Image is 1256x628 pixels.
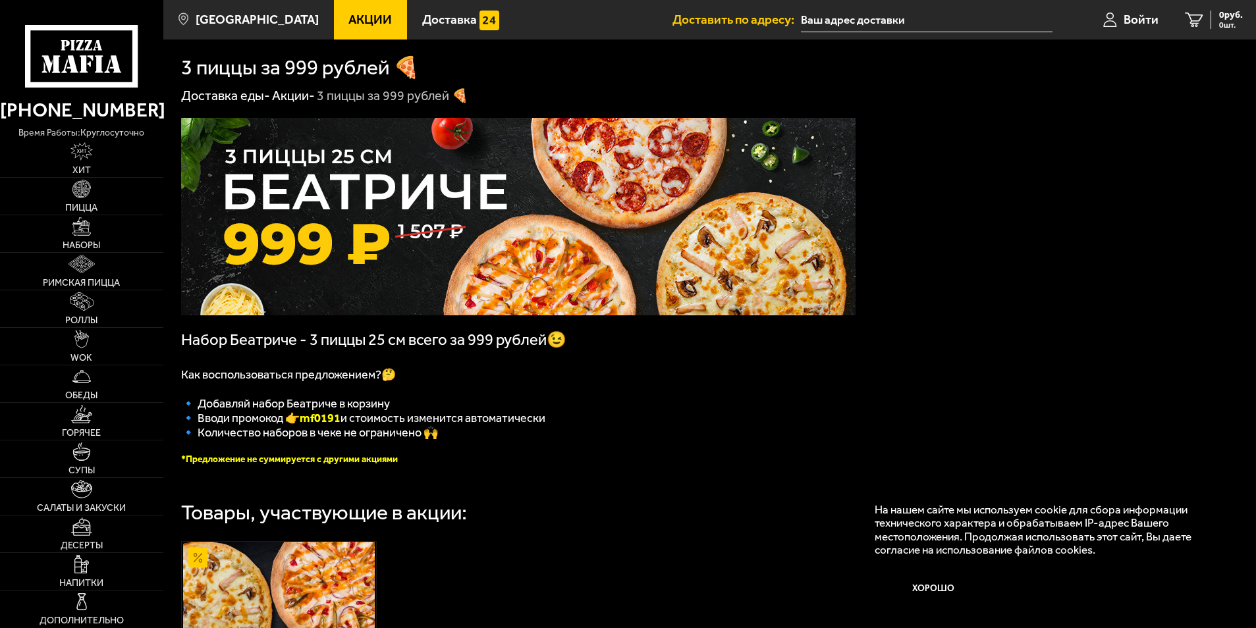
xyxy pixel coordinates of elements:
img: 1024x1024 [181,118,856,315]
span: Пицца [65,203,97,213]
a: Акции- [272,88,315,103]
div: 3 пиццы за 999 рублей 🍕 [317,88,468,105]
span: Акции [348,13,392,26]
h1: 3 пиццы за 999 рублей 🍕 [181,57,420,78]
button: Хорошо [875,569,993,609]
input: Ваш адрес доставки [801,8,1052,32]
span: Напитки [59,579,103,588]
span: Набор Беатриче - 3 пиццы 25 см всего за 999 рублей😉 [181,330,566,349]
span: 🔹 Добавляй набор Беатриче в корзину [181,396,390,411]
span: Супы [68,466,95,475]
span: Горячее [62,429,101,438]
span: Доставка [422,13,477,26]
img: 15daf4d41897b9f0e9f617042186c801.svg [479,11,499,30]
span: 🔹 Вводи промокод 👉 и стоимость изменится автоматически [181,411,545,425]
span: Дополнительно [40,616,124,625]
span: 0 руб. [1219,11,1243,20]
a: Доставка еды- [181,88,270,103]
span: Роллы [65,316,97,325]
span: 🔹 Количество наборов в чеке не ограничено 🙌 [181,425,438,440]
span: [GEOGRAPHIC_DATA] [196,13,319,26]
span: Наборы [63,241,100,250]
span: Хит [72,166,91,175]
font: *Предложение не суммируется с другими акциями [181,454,398,465]
span: Десерты [61,541,103,550]
span: Как воспользоваться предложением?🤔 [181,367,396,382]
p: На нашем сайте мы используем cookie для сбора информации технического характера и обрабатываем IP... [875,503,1217,557]
span: WOK [70,353,92,363]
span: Доставить по адресу: [672,13,801,26]
img: Акционный [188,548,208,567]
span: 0 шт. [1219,21,1243,29]
span: Римская пицца [43,278,120,288]
span: Обеды [65,391,97,400]
span: Салаты и закуски [37,504,126,513]
b: mf0191 [300,411,341,425]
span: Войти [1124,13,1159,26]
div: Товары, участвующие в акции: [181,502,467,523]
